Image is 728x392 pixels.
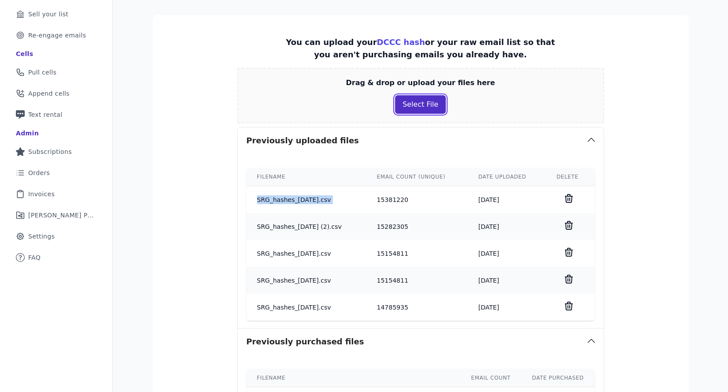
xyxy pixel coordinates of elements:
[7,142,105,161] a: Subscriptions
[28,110,63,119] span: Text rental
[7,184,105,204] a: Invoices
[16,49,33,58] div: Cells
[377,37,425,47] a: DCCC hash
[7,4,105,24] a: Sell your list
[7,205,105,225] a: [PERSON_NAME] Performance
[468,168,546,186] th: Date uploaded
[468,294,546,321] td: [DATE]
[468,186,546,213] td: [DATE]
[7,248,105,267] a: FAQ
[246,168,366,186] th: Filename
[246,267,366,294] td: SRG_hashes_[DATE].csv
[246,186,366,213] td: SRG_hashes_[DATE].csv
[7,63,105,82] a: Pull cells
[283,36,558,61] p: You can upload your or your raw email list so that you aren't purchasing emails you already have.
[246,336,364,348] h3: Previously purchased files
[246,134,359,147] h3: Previously uploaded files
[366,186,468,213] td: 15381220
[28,10,68,19] span: Sell your list
[460,369,521,387] th: Email count
[246,240,366,267] td: SRG_hashes_[DATE].csv
[28,168,50,177] span: Orders
[28,190,55,198] span: Invoices
[28,89,70,98] span: Append cells
[346,78,495,88] p: Drag & drop or upload your files here
[7,227,105,246] a: Settings
[468,213,546,240] td: [DATE]
[28,31,86,40] span: Re-engage emails
[7,105,105,124] a: Text rental
[16,129,39,138] div: Admin
[366,240,468,267] td: 15154811
[366,168,468,186] th: Email count (unique)
[246,213,366,240] td: SRG_hashes_[DATE] (2).csv
[366,267,468,294] td: 15154811
[7,26,105,45] a: Re-engage emails
[246,294,366,321] td: SRG_hashes_[DATE].csv
[366,213,468,240] td: 15282305
[28,253,41,262] span: FAQ
[395,95,446,114] button: Select File
[522,369,595,387] th: Date purchased
[546,168,595,186] th: Delete
[7,163,105,183] a: Orders
[7,84,105,103] a: Append cells
[468,267,546,294] td: [DATE]
[28,68,56,77] span: Pull cells
[238,329,604,355] button: Previously purchased files
[366,294,468,321] td: 14785935
[238,127,604,154] button: Previously uploaded files
[246,369,461,387] th: Filename
[28,211,95,220] span: [PERSON_NAME] Performance
[28,232,55,241] span: Settings
[468,240,546,267] td: [DATE]
[28,147,72,156] span: Subscriptions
